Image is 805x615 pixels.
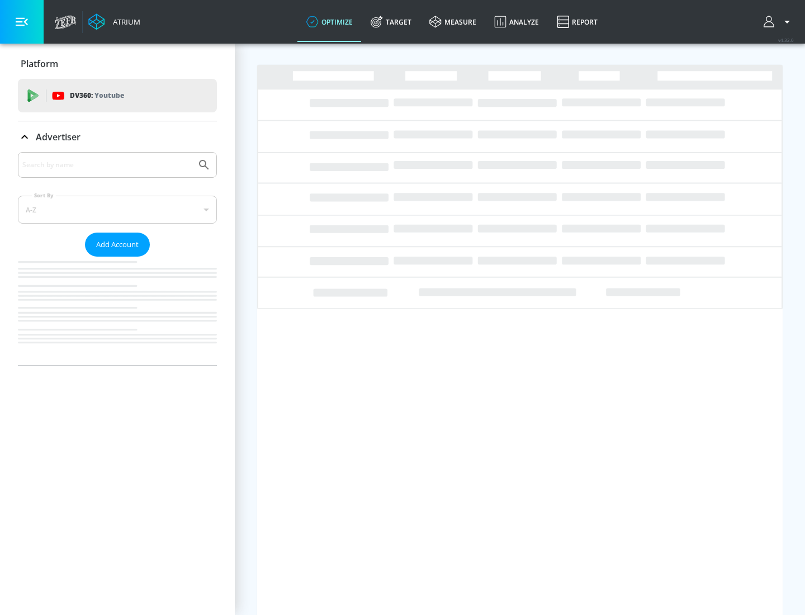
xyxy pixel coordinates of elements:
label: Sort By [32,192,56,199]
button: Add Account [85,233,150,257]
span: Add Account [96,238,139,251]
nav: list of Advertiser [18,257,217,365]
div: DV360: Youtube [18,79,217,112]
p: Youtube [94,89,124,101]
p: DV360: [70,89,124,102]
div: Advertiser [18,121,217,153]
div: A-Z [18,196,217,224]
div: Platform [18,48,217,79]
a: Report [548,2,607,42]
p: Advertiser [36,131,80,143]
p: Platform [21,58,58,70]
a: Analyze [485,2,548,42]
a: measure [420,2,485,42]
a: optimize [297,2,362,42]
input: Search by name [22,158,192,172]
span: v 4.32.0 [778,37,794,43]
a: Atrium [88,13,140,30]
a: Target [362,2,420,42]
div: Atrium [108,17,140,27]
div: Advertiser [18,152,217,365]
